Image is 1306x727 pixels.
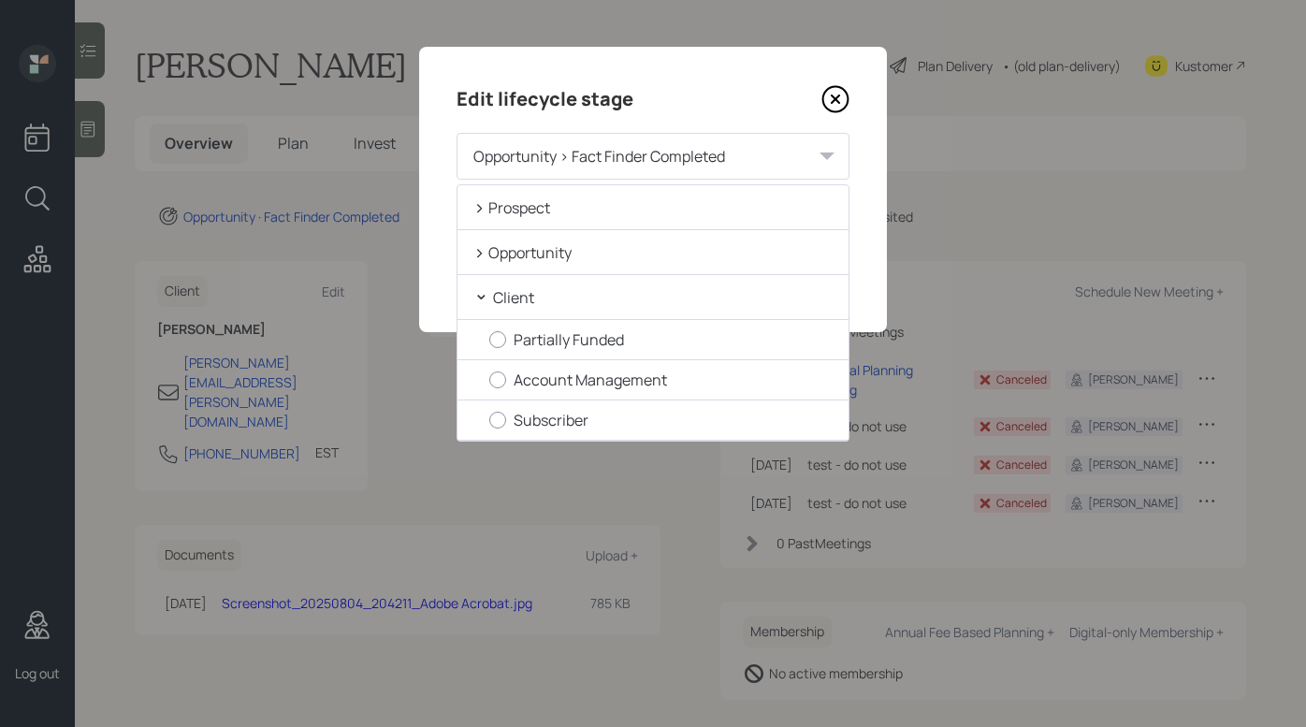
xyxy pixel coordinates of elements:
div: Client [457,275,849,320]
div: ⌄ [473,280,489,305]
h4: Edit lifecycle stage [457,84,633,114]
div: > [473,195,485,220]
div: Opportunity [457,230,849,275]
div: Opportunity > Fact Finder Completed [457,133,849,180]
label: Account Management [489,370,833,390]
div: Prospect [457,185,849,230]
label: Partially Funded [489,329,833,350]
label: Subscriber [489,410,833,430]
div: > [473,240,485,265]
